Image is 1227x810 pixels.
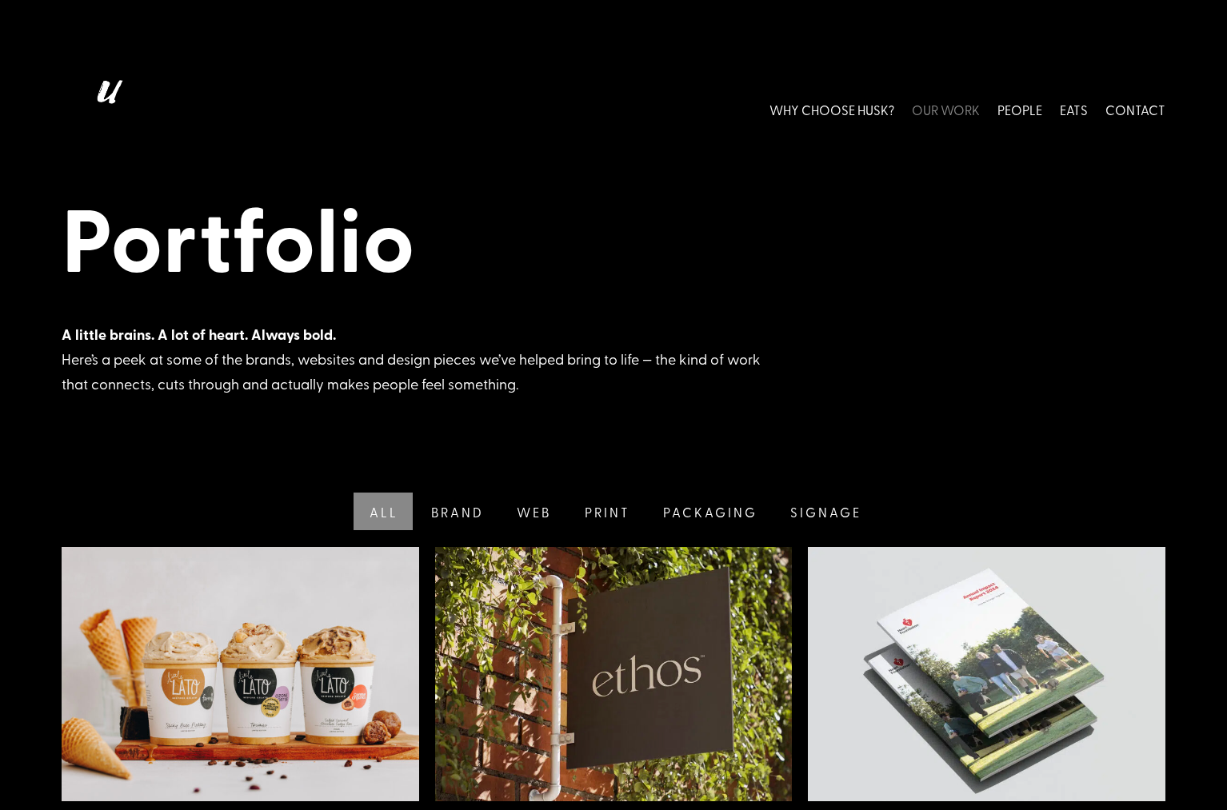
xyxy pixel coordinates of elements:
a: Packaging [645,493,773,530]
img: Heart Foundation [808,547,1165,801]
img: Husk logo [62,74,150,145]
img: Little ‘Lato [62,547,419,801]
h1: Portfolio [62,185,1166,298]
div: Here’s a peek at some of the brands, websites and design pieces we’ve helped bring to life — the ... [62,322,781,396]
a: EATS [1060,74,1088,145]
a: WHY CHOOSE HUSK? [769,74,894,145]
a: Brand [413,493,499,530]
a: Web [498,493,566,530]
a: OUR WORK [912,74,980,145]
strong: A little brains. A lot of heart. Always bold. [62,324,336,345]
a: Signage [772,493,877,530]
a: PEOPLE [997,74,1042,145]
a: Print [566,493,645,530]
a: CONTACT [1105,74,1165,145]
img: Ethos [435,547,793,801]
a: All [350,493,413,530]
